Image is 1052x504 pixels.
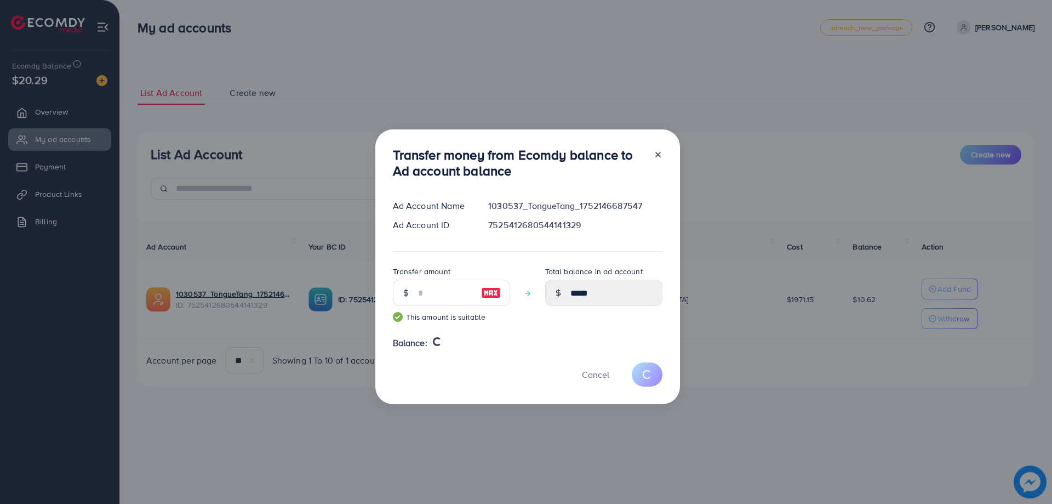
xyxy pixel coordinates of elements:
img: guide [393,312,403,322]
div: Ad Account ID [384,219,480,231]
small: This amount is suitable [393,312,510,322]
div: 1030537_TongueTang_1752146687547 [479,200,671,212]
h3: Transfer money from Ecomdy balance to Ad account balance [393,147,645,179]
img: image [481,286,501,299]
button: Cancel [568,363,623,386]
span: Balance: [393,337,427,349]
label: Total balance in ad account [545,266,643,277]
div: 7525412680544141329 [479,219,671,231]
span: Cancel [582,369,609,381]
div: Ad Account Name [384,200,480,212]
label: Transfer amount [393,266,450,277]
